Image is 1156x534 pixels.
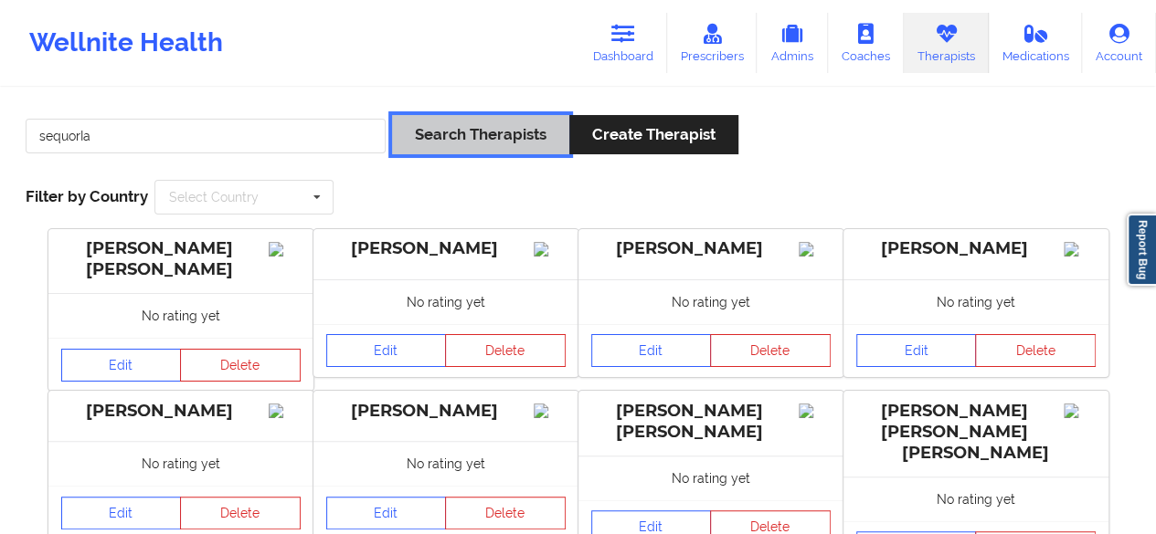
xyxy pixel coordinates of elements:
a: Edit [856,334,977,367]
img: Image%2Fplaceholer-image.png [269,242,301,257]
a: Edit [326,334,447,367]
button: Delete [180,497,301,529]
img: Image%2Fplaceholer-image.png [799,242,831,257]
img: Image%2Fplaceholer-image.png [1064,403,1096,418]
img: Image%2Fplaceholer-image.png [269,403,301,418]
a: Report Bug [1127,214,1156,286]
img: Image%2Fplaceholer-image.png [534,242,566,257]
input: Search Keywords [26,119,386,153]
button: Delete [710,334,831,367]
div: [PERSON_NAME] [326,238,566,259]
div: No rating yet [843,476,1108,521]
div: No rating yet [48,441,313,486]
a: Prescribers [667,13,758,73]
a: Dashboard [579,13,667,73]
img: Image%2Fplaceholer-image.png [534,403,566,418]
div: No rating yet [578,279,843,324]
a: Medications [989,13,1083,73]
div: [PERSON_NAME] [856,238,1096,259]
a: Edit [591,334,712,367]
img: Image%2Fplaceholer-image.png [799,403,831,418]
div: [PERSON_NAME] [PERSON_NAME] [61,238,301,280]
a: Therapists [904,13,989,73]
img: Image%2Fplaceholer-image.png [1064,242,1096,257]
button: Create Therapist [569,115,738,154]
div: Select Country [169,191,259,204]
span: Filter by Country [26,187,148,205]
div: [PERSON_NAME] [PERSON_NAME] [591,401,831,443]
div: [PERSON_NAME] [326,401,566,422]
div: [PERSON_NAME] [PERSON_NAME] [PERSON_NAME] [856,401,1096,464]
a: Coaches [828,13,904,73]
button: Delete [180,349,301,382]
button: Search Therapists [392,115,569,154]
div: No rating yet [578,455,843,500]
div: No rating yet [313,279,578,324]
div: [PERSON_NAME] [591,238,831,259]
a: Account [1082,13,1156,73]
a: Edit [61,497,182,529]
a: Edit [61,349,182,382]
button: Delete [445,334,566,367]
div: No rating yet [48,293,313,338]
a: Edit [326,497,447,529]
div: No rating yet [313,441,578,486]
div: [PERSON_NAME] [61,401,301,422]
div: No rating yet [843,279,1108,324]
button: Delete [975,334,1096,367]
a: Admins [757,13,828,73]
button: Delete [445,497,566,529]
